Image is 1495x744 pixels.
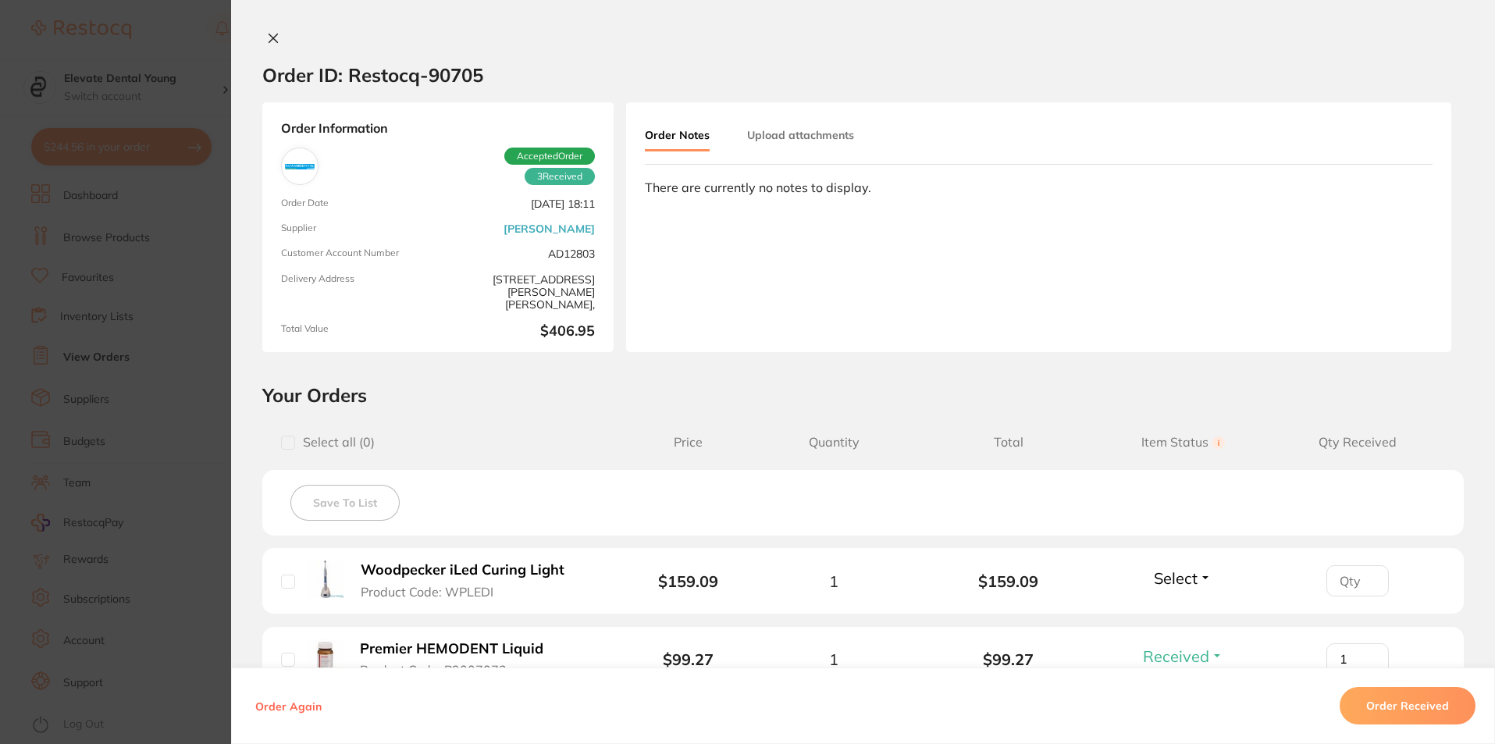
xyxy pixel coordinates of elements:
div: There are currently no notes to display. [645,180,1433,194]
input: Qty [1326,643,1389,675]
span: Item Status [1096,435,1271,450]
img: Premier HEMODENT Liquid [307,639,343,676]
h2: Order ID: Restocq- 90705 [262,63,483,87]
span: Accepted Order [504,148,595,165]
span: Total Value [281,323,432,340]
button: Select [1149,568,1216,588]
b: $159.09 [658,571,718,591]
img: Adam Dental [285,151,315,181]
span: Price [630,435,746,450]
span: Received [525,168,595,185]
span: Product Code: WPLEDI [361,585,493,599]
b: $406.95 [444,323,595,340]
button: Order Received [1340,687,1475,724]
strong: Order Information [281,121,595,135]
b: $99.27 [921,650,1096,668]
span: AD12803 [444,247,595,260]
button: Woodpecker iLed Curing Light Product Code: WPLEDI [356,561,582,600]
span: Product Code: P9007073 [360,663,507,677]
span: Order Date [281,198,432,210]
span: [DATE] 18:11 [444,198,595,210]
button: Premier HEMODENT Liquid Product Code: P9007073 [355,640,561,678]
button: Save To List [290,485,400,521]
b: Woodpecker iLed Curing Light [361,562,564,578]
input: Qty [1326,565,1389,596]
span: 1 [829,572,838,590]
span: [STREET_ADDRESS][PERSON_NAME][PERSON_NAME], [444,273,595,311]
span: Quantity [746,435,921,450]
span: Total [921,435,1096,450]
button: Order Notes [645,121,710,151]
span: Select all ( 0 ) [295,435,375,450]
b: $159.09 [921,572,1096,590]
h2: Your Orders [262,383,1464,407]
img: Woodpecker iLed Curing Light [307,561,344,598]
span: 1 [829,650,838,668]
a: [PERSON_NAME] [504,222,595,235]
span: Customer Account Number [281,247,432,260]
button: Upload attachments [747,121,854,149]
span: Qty Received [1270,435,1445,450]
b: Premier HEMODENT Liquid [360,641,543,657]
button: Received [1138,646,1228,666]
span: Supplier [281,222,432,235]
span: Received [1143,646,1209,666]
span: Delivery Address [281,273,432,311]
span: Select [1154,568,1198,588]
button: Order Again [251,699,326,713]
b: $99.27 [663,650,714,669]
